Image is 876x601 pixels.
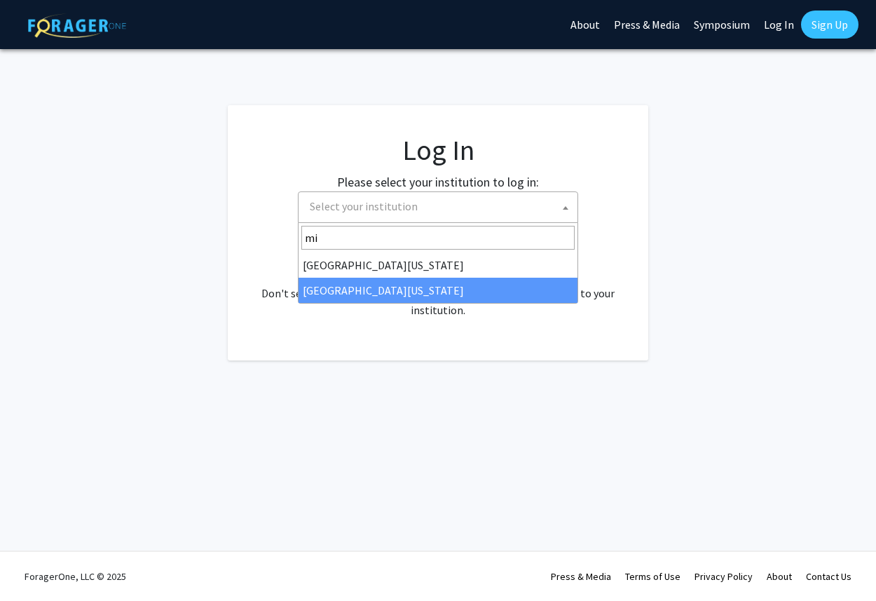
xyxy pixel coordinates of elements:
a: About [767,570,792,583]
span: Select your institution [298,191,578,223]
a: Sign Up [801,11,858,39]
h1: Log In [256,133,620,167]
span: Select your institution [304,192,577,221]
li: [GEOGRAPHIC_DATA][US_STATE] [299,278,577,303]
a: Privacy Policy [694,570,753,583]
li: [GEOGRAPHIC_DATA][US_STATE] [299,252,577,278]
div: ForagerOne, LLC © 2025 [25,552,126,601]
a: Terms of Use [625,570,680,583]
div: No account? . Don't see your institution? about bringing ForagerOne to your institution. [256,251,620,318]
label: Please select your institution to log in: [337,173,539,191]
input: Search [301,226,575,250]
span: Select your institution [310,199,418,213]
iframe: Chat [11,538,60,590]
a: Contact Us [806,570,851,583]
a: Press & Media [551,570,611,583]
img: ForagerOne Logo [28,13,126,38]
